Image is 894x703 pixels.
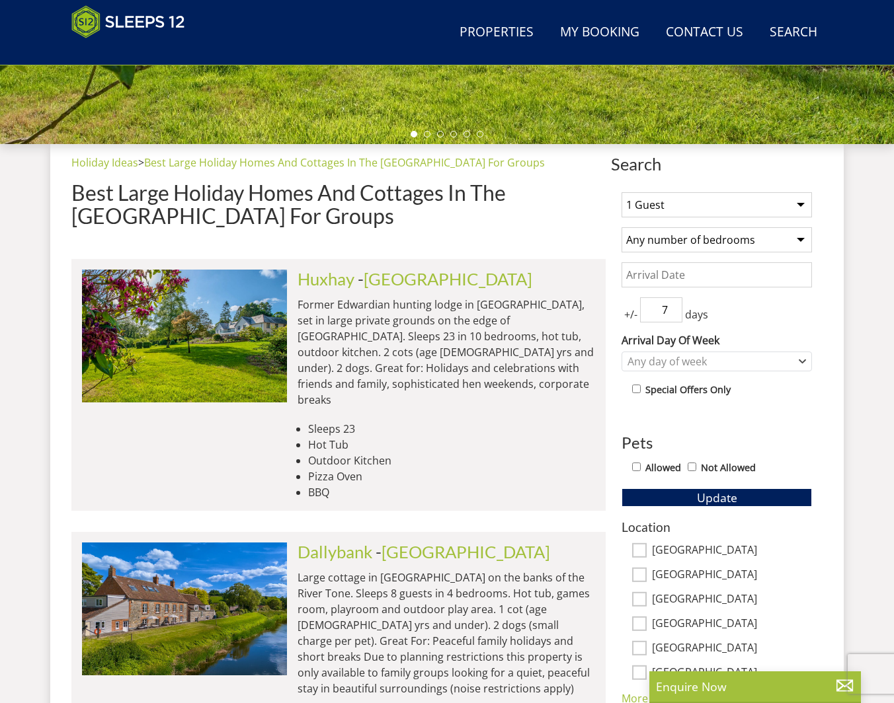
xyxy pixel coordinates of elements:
a: [GEOGRAPHIC_DATA] [382,542,550,562]
a: Dallybank [298,542,372,562]
label: [GEOGRAPHIC_DATA] [652,544,812,558]
span: > [138,155,144,170]
label: Special Offers Only [645,383,731,397]
h3: Location [622,520,812,534]
img: riverside-somerset-holiday-accommodation-home-sleeps-8.original.jpg [82,542,287,675]
span: Update [697,490,737,505]
img: Sleeps 12 [71,5,185,38]
label: [GEOGRAPHIC_DATA] [652,642,812,656]
li: Pizza Oven [308,468,595,484]
label: Arrival Day Of Week [622,332,812,348]
p: Former Edwardian hunting lodge in [GEOGRAPHIC_DATA], set in large private grounds on the edge of ... [298,297,595,408]
label: [GEOGRAPHIC_DATA] [652,568,812,583]
a: [GEOGRAPHIC_DATA] [364,269,532,289]
span: Search [611,155,823,173]
a: Contact Us [661,18,749,48]
a: Best Large Holiday Homes And Cottages In The [GEOGRAPHIC_DATA] For Groups [144,155,545,170]
span: - [358,269,532,289]
span: +/- [622,307,640,322]
h1: Best Large Holiday Homes And Cottages In The [GEOGRAPHIC_DATA] For Groups [71,181,606,227]
li: Sleeps 23 [308,421,595,437]
label: [GEOGRAPHIC_DATA] [652,666,812,681]
li: BBQ [308,484,595,500]
span: - [376,542,550,562]
li: Outdoor Kitchen [308,453,595,468]
label: [GEOGRAPHIC_DATA] [652,593,812,607]
a: Holiday Ideas [71,155,138,170]
p: Large cottage in [GEOGRAPHIC_DATA] on the banks of the River Tone. Sleeps 8 guests in 4 bedrooms.... [298,570,595,696]
p: Enquire Now [656,678,854,695]
img: duxhams-somerset-holiday-accomodation-sleeps-12.original.jpg [82,270,287,402]
a: My Booking [555,18,645,48]
h3: Pets [622,434,812,451]
input: Arrival Date [622,262,812,287]
a: Properties [454,18,539,48]
iframe: Customer reviews powered by Trustpilot [65,46,204,57]
li: Hot Tub [308,437,595,453]
label: [GEOGRAPHIC_DATA] [652,617,812,632]
span: days [682,307,711,322]
div: Any day of week [624,354,795,369]
a: Search [764,18,823,48]
button: Update [622,488,812,507]
a: Huxhay [298,269,354,289]
label: Allowed [645,461,681,475]
label: Not Allowed [701,461,756,475]
div: Combobox [622,351,812,371]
